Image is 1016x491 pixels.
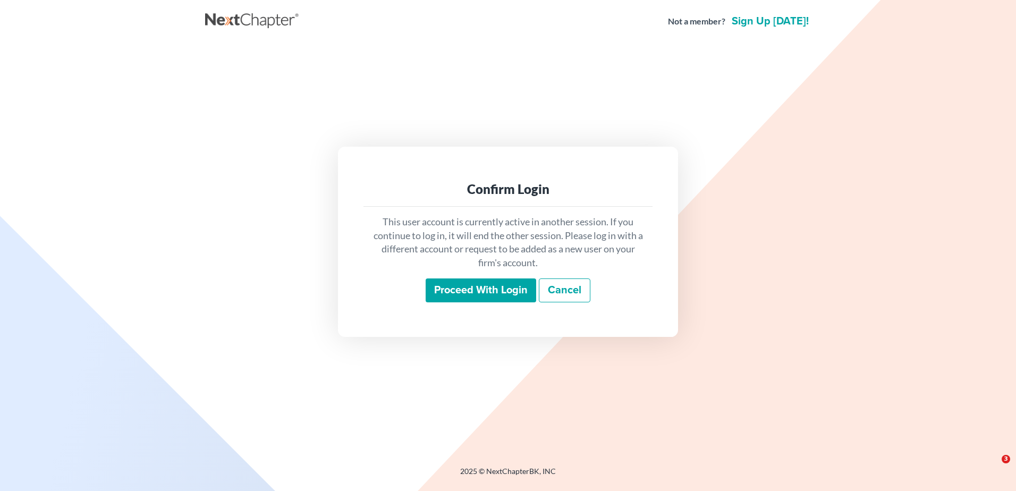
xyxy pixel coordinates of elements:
[1002,455,1010,463] span: 3
[539,278,590,303] a: Cancel
[980,455,1005,480] iframe: Intercom live chat
[730,16,811,27] a: Sign up [DATE]!
[372,181,644,198] div: Confirm Login
[372,215,644,270] p: This user account is currently active in another session. If you continue to log in, it will end ...
[668,15,725,28] strong: Not a member?
[426,278,536,303] input: Proceed with login
[205,466,811,485] div: 2025 © NextChapterBK, INC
